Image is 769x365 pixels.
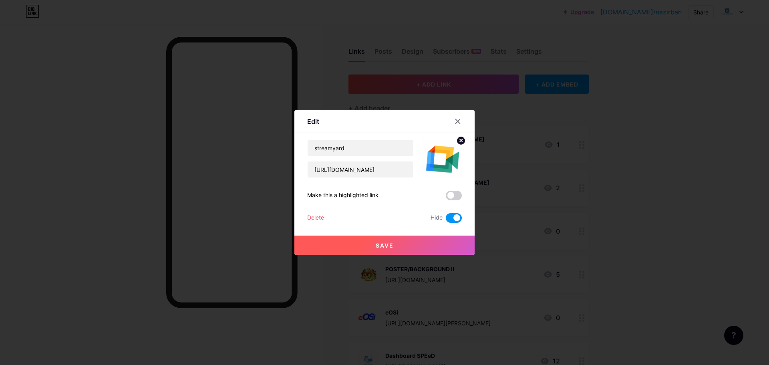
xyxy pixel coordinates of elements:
input: URL [308,161,413,177]
div: Edit [307,117,319,126]
img: link_thumbnail [423,139,462,178]
div: Make this a highlighted link [307,191,378,200]
button: Save [294,236,475,255]
span: Hide [431,213,443,223]
span: Save [376,242,394,249]
div: Delete [307,213,324,223]
input: Title [308,140,413,156]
